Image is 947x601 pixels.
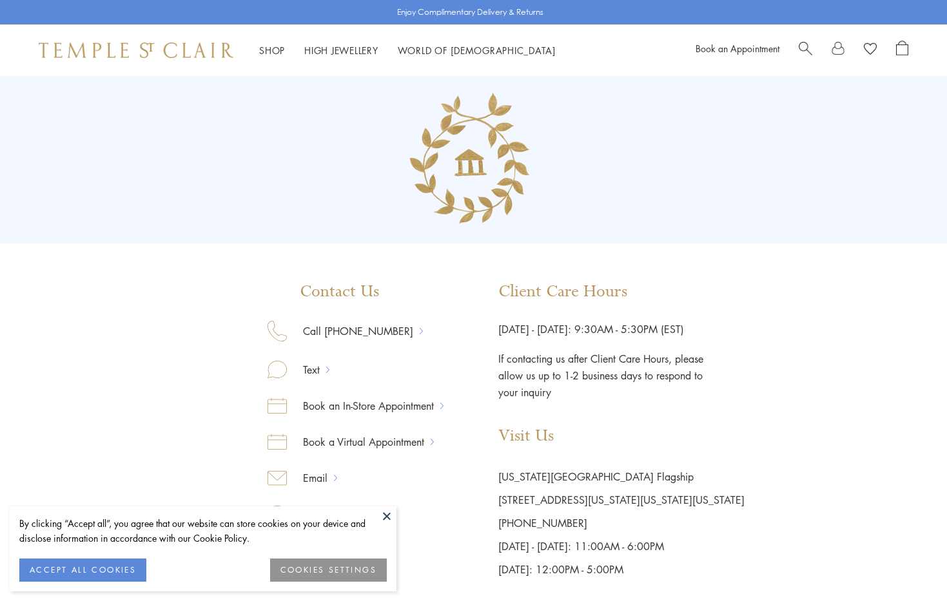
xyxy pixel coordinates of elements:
[498,465,745,488] p: [US_STATE][GEOGRAPHIC_DATA] Flagship
[19,516,387,546] div: By clicking “Accept all”, you agree that our website can store cookies on your device and disclos...
[398,44,556,57] a: World of [DEMOGRAPHIC_DATA]World of [DEMOGRAPHIC_DATA]
[498,338,705,401] p: If contacting us after Client Care Hours, please allow us up to 1-2 business days to respond to y...
[498,426,745,446] p: Visit Us
[864,41,877,60] a: View Wishlist
[39,43,233,58] img: Temple St. Clair
[498,493,745,507] a: [STREET_ADDRESS][US_STATE][US_STATE][US_STATE]
[287,323,420,339] a: Call [PHONE_NUMBER]
[287,434,431,450] a: Book a Virtual Appointment
[498,558,745,581] p: [DATE]: 12:00PM - 5:00PM
[498,321,745,338] p: [DATE] - [DATE]: 9:30AM - 5:30PM (EST)
[270,558,387,582] button: COOKIES SETTINGS
[259,43,556,59] nav: Main navigation
[19,558,146,582] button: ACCEPT ALL COOKIES
[397,6,543,19] p: Enjoy Complimentary Delivery & Returns
[395,81,552,239] img: Group_135.png
[696,42,779,55] a: Book an Appointment
[498,516,587,530] a: [PHONE_NUMBER]
[498,282,745,301] p: Client Care Hours
[287,361,326,378] a: Text
[259,44,285,57] a: ShopShop
[287,470,334,486] a: Email
[287,397,440,414] a: Book an In-Store Appointment
[896,41,908,60] a: Open Shopping Bag
[268,282,444,301] p: Contact Us
[304,44,378,57] a: High JewelleryHigh Jewellery
[799,41,812,60] a: Search
[883,540,934,588] iframe: Gorgias live chat messenger
[498,535,745,558] p: [DATE] - [DATE]: 11:00AM - 6:00PM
